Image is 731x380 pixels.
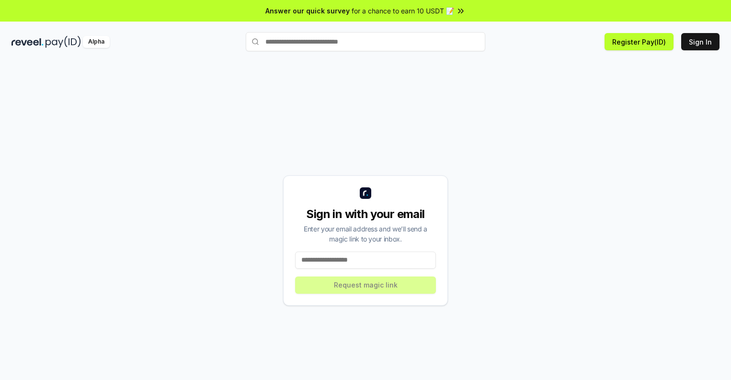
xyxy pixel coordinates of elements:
div: Enter your email address and we’ll send a magic link to your inbox. [295,224,436,244]
button: Sign In [681,33,720,50]
img: pay_id [46,36,81,48]
span: Answer our quick survey [265,6,350,16]
span: for a chance to earn 10 USDT 📝 [352,6,454,16]
div: Sign in with your email [295,207,436,222]
div: Alpha [83,36,110,48]
img: reveel_dark [11,36,44,48]
img: logo_small [360,187,371,199]
button: Register Pay(ID) [605,33,674,50]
